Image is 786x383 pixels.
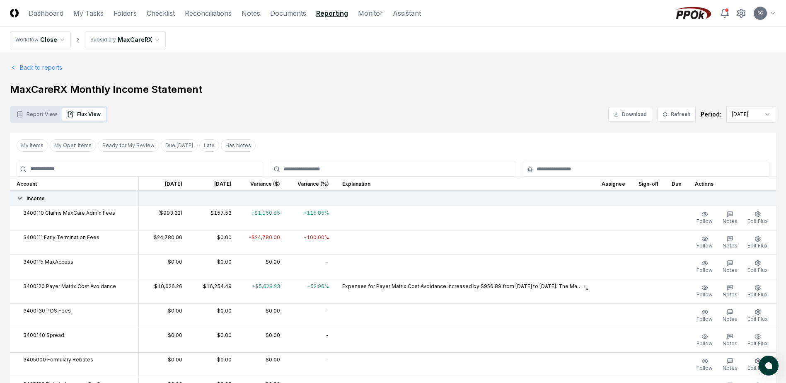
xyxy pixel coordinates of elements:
[723,267,738,273] span: Notes
[721,283,739,300] button: Notes
[147,8,175,18] a: Checklist
[723,340,738,347] span: Notes
[10,63,62,72] a: Back to reports
[199,139,219,152] button: Late
[73,8,104,18] a: My Tasks
[695,258,714,276] button: Follow
[673,7,713,20] img: PPOk logo
[23,332,64,339] span: 3400140 Spread
[12,108,62,121] button: Report View
[757,10,763,16] span: SC
[23,258,73,266] span: 3400115 MaxAccess
[10,9,19,17] img: Logo
[747,267,768,273] span: Edit Flux
[697,365,713,371] span: Follow
[23,283,116,290] span: 3400120 Payer Matrix Cost Avoidance
[189,303,238,328] td: $0.00
[185,8,232,18] a: Reconciliations
[697,267,713,273] span: Follow
[287,255,336,279] td: -
[632,177,665,191] th: Sign-off
[721,258,739,276] button: Notes
[189,230,238,255] td: $0.00
[23,209,115,217] span: 3400110 Claims MaxCare Admin Fees
[62,108,106,121] button: Flux View
[723,365,738,371] span: Notes
[287,279,336,303] td: +52.96%
[23,234,99,241] span: 3400111 Early Termination Fees
[746,258,769,276] button: Edit Flux
[238,255,287,279] td: $0.00
[189,352,238,377] td: $0.00
[697,291,713,298] span: Follow
[287,352,336,377] td: -
[17,139,48,152] button: My Items
[747,365,768,371] span: Edit Flux
[50,139,96,152] button: My Open Items
[189,177,238,191] th: [DATE]
[238,206,287,230] td: +$1,150.85
[15,36,39,44] div: Workflow
[238,352,287,377] td: $0.00
[695,283,714,300] button: Follow
[697,316,713,322] span: Follow
[746,209,769,227] button: Edit Flux
[138,279,189,303] td: $10,626.26
[342,283,582,290] p: Expenses for Payer Matrix Cost Avoidance increased by $956.89 from [DATE] to [DATE]. The May char...
[238,279,287,303] td: +$5,628.23
[98,139,159,152] button: Ready for My Review
[695,332,714,349] button: Follow
[358,8,383,18] a: Monitor
[746,332,769,349] button: Edit Flux
[23,307,71,315] span: 3400130 POS Fees
[287,177,336,191] th: Variance (%)
[189,255,238,279] td: $0.00
[657,107,696,122] button: Refresh
[29,8,63,18] a: Dashboard
[697,218,713,224] span: Follow
[665,177,688,191] th: Due
[90,36,116,44] div: Subsidiary
[189,279,238,303] td: $16,254.49
[721,234,739,251] button: Notes
[721,307,739,325] button: Notes
[238,328,287,352] td: $0.00
[747,291,768,298] span: Edit Flux
[138,328,189,352] td: $0.00
[746,356,769,373] button: Edit Flux
[695,356,714,373] button: Follow
[747,340,768,347] span: Edit Flux
[10,83,776,96] h1: MaxCareRX Monthly Income Statement
[721,356,739,373] button: Notes
[270,8,306,18] a: Documents
[723,316,738,322] span: Notes
[697,340,713,347] span: Follow
[242,8,260,18] a: Notes
[747,316,768,322] span: Edit Flux
[138,352,189,377] td: $0.00
[595,177,632,191] th: Assignee
[221,139,256,152] button: Has Notes
[393,8,421,18] a: Assistant
[695,234,714,251] button: Follow
[336,177,595,191] th: Explanation
[287,303,336,328] td: -
[138,230,189,255] td: $24,780.00
[287,230,336,255] td: -100.00%
[138,255,189,279] td: $0.00
[114,8,137,18] a: Folders
[746,234,769,251] button: Edit Flux
[238,177,287,191] th: Variance ($)
[747,242,768,249] span: Edit Flux
[10,32,166,48] nav: breadcrumb
[759,356,779,376] button: atlas-launcher
[138,177,189,191] th: [DATE]
[23,356,93,364] span: 3405000 Formulary Rebates
[723,291,738,298] span: Notes
[316,8,348,18] a: Reporting
[138,303,189,328] td: $0.00
[701,110,721,119] div: Period:
[753,6,768,21] button: SC
[723,242,738,249] span: Notes
[695,307,714,325] button: Follow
